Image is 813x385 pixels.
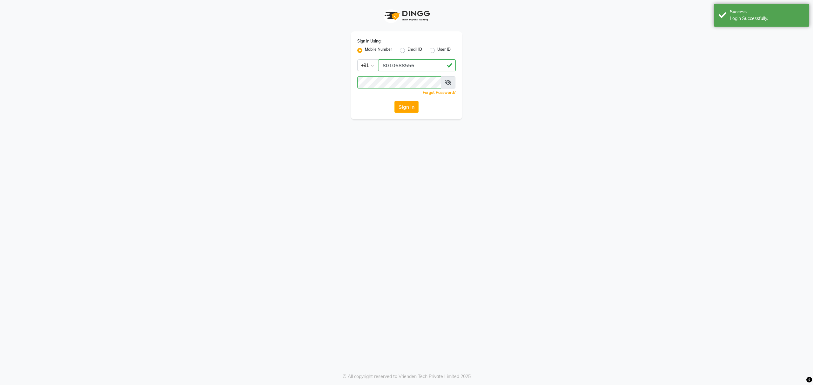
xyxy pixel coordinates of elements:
img: logo1.svg [381,6,432,25]
a: Forgot Password? [423,90,456,95]
button: Sign In [394,101,419,113]
div: Success [730,9,804,15]
label: Email ID [407,47,422,54]
label: User ID [437,47,451,54]
label: Mobile Number [365,47,392,54]
div: Login Successfully. [730,15,804,22]
input: Username [379,59,456,71]
input: Username [357,76,441,88]
label: Sign In Using: [357,38,381,44]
